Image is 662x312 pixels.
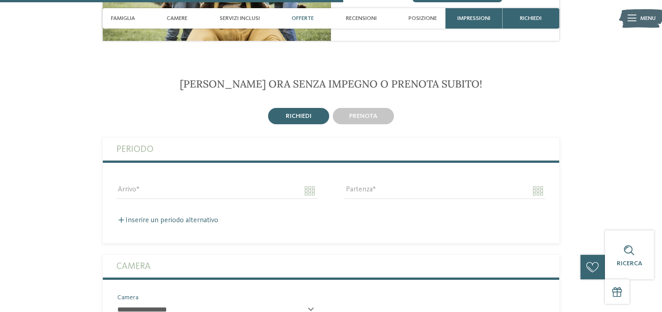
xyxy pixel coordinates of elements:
[346,15,377,22] span: Recensioni
[116,255,546,278] label: Camera
[617,260,642,267] span: Ricerca
[116,138,546,161] label: Periodo
[408,15,437,22] span: Posizione
[116,217,218,224] label: Inserire un periodo alternativo
[180,77,482,90] span: [PERSON_NAME] ora senza impegno o prenota subito!
[167,15,187,22] span: Camere
[220,15,260,22] span: Servizi inclusi
[349,113,377,119] span: prenota
[520,15,542,22] span: richiedi
[457,15,490,22] span: Impressioni
[286,113,312,119] span: richiedi
[111,15,135,22] span: Famiglia
[292,15,314,22] span: Offerte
